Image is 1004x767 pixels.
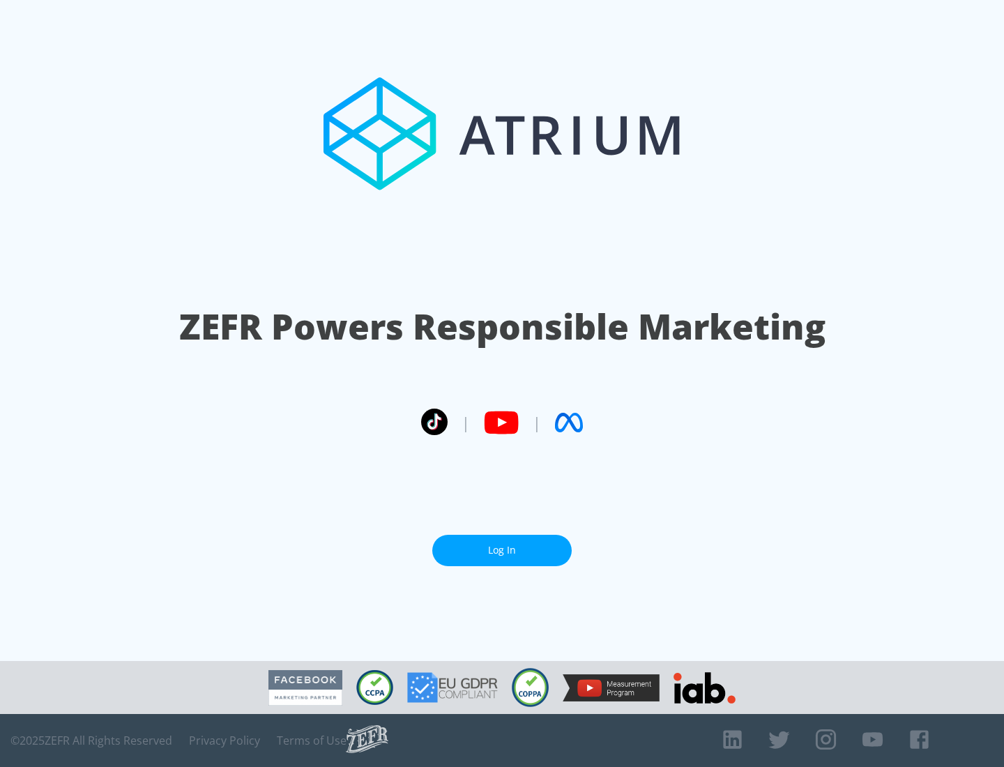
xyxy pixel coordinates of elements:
span: | [462,412,470,433]
img: COPPA Compliant [512,668,549,707]
span: | [533,412,541,433]
img: Facebook Marketing Partner [268,670,342,706]
img: YouTube Measurement Program [563,674,660,701]
span: © 2025 ZEFR All Rights Reserved [10,734,172,747]
a: Log In [432,535,572,566]
a: Terms of Use [277,734,347,747]
a: Privacy Policy [189,734,260,747]
h1: ZEFR Powers Responsible Marketing [179,303,826,351]
img: GDPR Compliant [407,672,498,703]
img: CCPA Compliant [356,670,393,705]
img: IAB [674,672,736,704]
